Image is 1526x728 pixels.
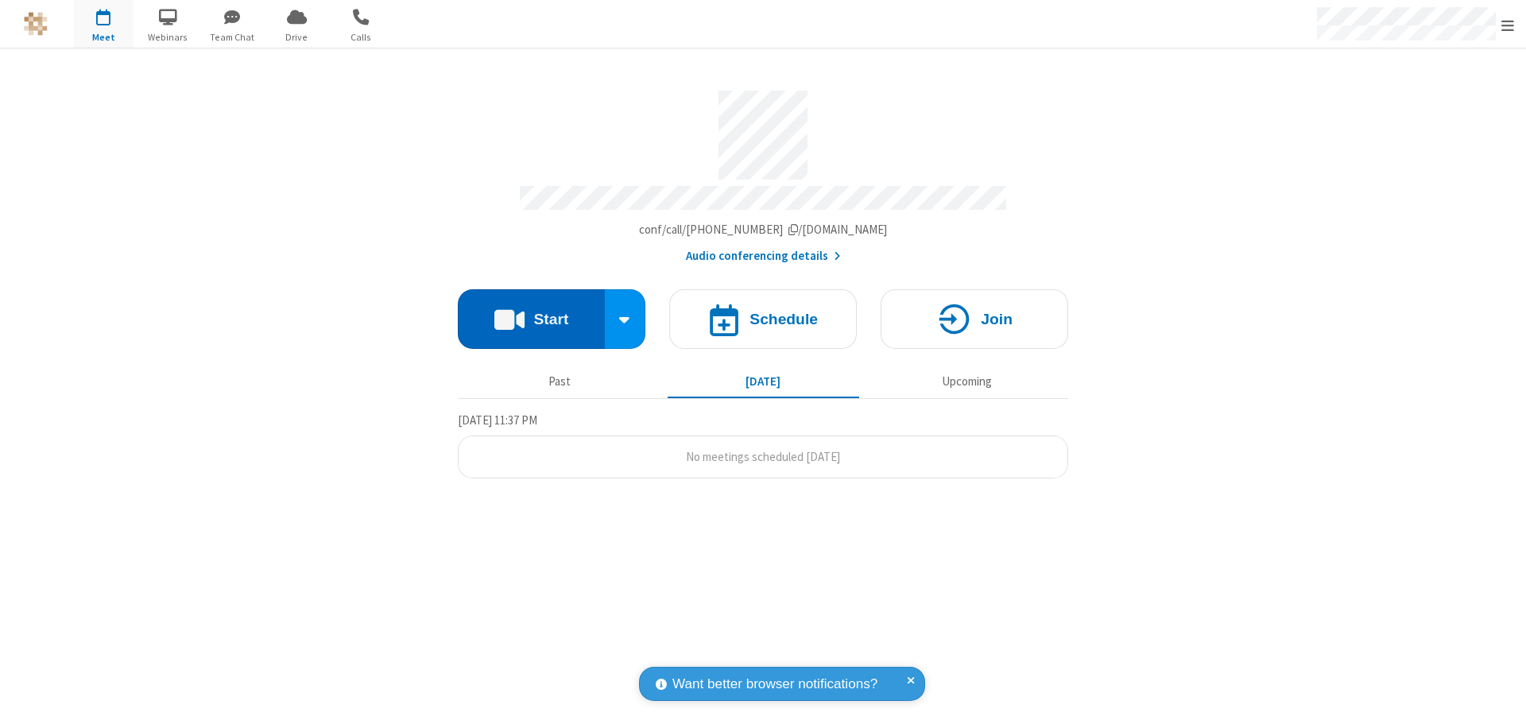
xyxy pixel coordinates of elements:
[639,221,888,239] button: Copy my meeting room linkCopy my meeting room link
[639,222,888,237] span: Copy my meeting room link
[458,289,605,349] button: Start
[74,30,134,45] span: Meet
[533,312,568,327] h4: Start
[686,449,840,464] span: No meetings scheduled [DATE]
[458,411,1068,479] section: Today's Meetings
[24,12,48,36] img: QA Selenium DO NOT DELETE OR CHANGE
[331,30,391,45] span: Calls
[686,247,841,265] button: Audio conferencing details
[138,30,198,45] span: Webinars
[749,312,818,327] h4: Schedule
[672,674,877,695] span: Want better browser notifications?
[981,312,1013,327] h4: Join
[668,366,859,397] button: [DATE]
[203,30,262,45] span: Team Chat
[458,79,1068,265] section: Account details
[605,289,646,349] div: Start conference options
[458,412,537,428] span: [DATE] 11:37 PM
[464,366,656,397] button: Past
[871,366,1063,397] button: Upcoming
[669,289,857,349] button: Schedule
[881,289,1068,349] button: Join
[267,30,327,45] span: Drive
